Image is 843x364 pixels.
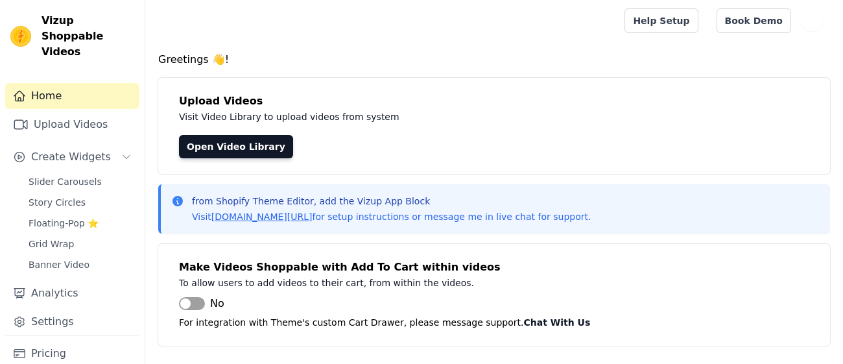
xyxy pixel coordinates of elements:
[42,13,134,60] span: Vizup Shoppable Videos
[210,296,224,311] span: No
[21,173,139,191] a: Slider Carousels
[179,93,809,109] h4: Upload Videos
[624,8,698,33] a: Help Setup
[21,193,139,212] a: Story Circles
[29,175,102,188] span: Slider Carousels
[179,315,809,330] p: For integration with Theme's custom Cart Drawer, please message support.
[29,258,89,271] span: Banner Video
[21,256,139,274] a: Banner Video
[21,235,139,253] a: Grid Wrap
[5,309,139,335] a: Settings
[158,52,830,67] h4: Greetings 👋!
[717,8,791,33] a: Book Demo
[524,315,591,330] button: Chat With Us
[5,83,139,109] a: Home
[31,149,111,165] span: Create Widgets
[21,214,139,232] a: Floating-Pop ⭐
[29,237,74,250] span: Grid Wrap
[5,144,139,170] button: Create Widgets
[211,212,313,222] a: [DOMAIN_NAME][URL]
[192,210,591,223] p: Visit for setup instructions or message me in live chat for support.
[5,280,139,306] a: Analytics
[179,135,293,158] a: Open Video Library
[5,112,139,138] a: Upload Videos
[179,275,760,291] p: To allow users to add videos to their cart, from within the videos.
[179,296,224,311] button: No
[29,196,86,209] span: Story Circles
[179,260,809,275] h4: Make Videos Shoppable with Add To Cart within videos
[29,217,99,230] span: Floating-Pop ⭐
[179,109,760,125] p: Visit Video Library to upload videos from system
[192,195,591,208] p: from Shopify Theme Editor, add the Vizup App Block
[10,26,31,47] img: Vizup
